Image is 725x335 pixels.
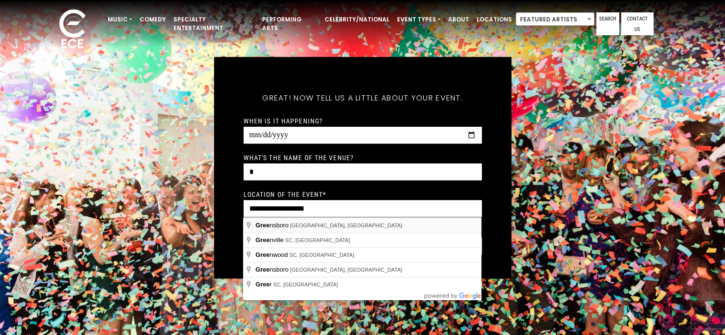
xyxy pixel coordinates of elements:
[516,12,594,26] span: Featured Artists
[290,223,402,228] span: [GEOGRAPHIC_DATA], [GEOGRAPHIC_DATA]
[255,236,270,244] span: Gree
[255,222,290,229] span: nsboro
[255,222,270,229] span: Gree
[255,281,270,288] span: Gree
[285,237,350,243] span: SC, [GEOGRAPHIC_DATA]
[255,266,290,273] span: nsboro
[621,12,654,35] a: Contact Us
[136,11,170,28] a: Comedy
[289,252,354,258] span: SC, [GEOGRAPHIC_DATA]
[290,267,402,273] span: [GEOGRAPHIC_DATA], [GEOGRAPHIC_DATA]
[49,7,96,53] img: ece_new_logo_whitev2-1.png
[596,12,619,35] a: Search
[393,11,444,28] a: Event Types
[104,11,136,28] a: Music
[244,81,482,115] h5: Great! Now tell us a little about your event.
[258,11,321,36] a: Performing Arts
[473,11,516,28] a: Locations
[255,251,270,258] span: Gree
[255,266,270,273] span: Gree
[255,281,273,288] span: r
[516,13,594,26] span: Featured Artists
[244,190,327,198] label: Location of the event
[244,153,354,162] label: What's the name of the venue?
[255,236,285,244] span: nville
[244,116,323,125] label: When is it happening?
[273,282,338,287] span: SC, [GEOGRAPHIC_DATA]
[255,251,289,258] span: nwood
[321,11,393,28] a: Celebrity/National
[170,11,258,36] a: Specialty Entertainment
[444,11,473,28] a: About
